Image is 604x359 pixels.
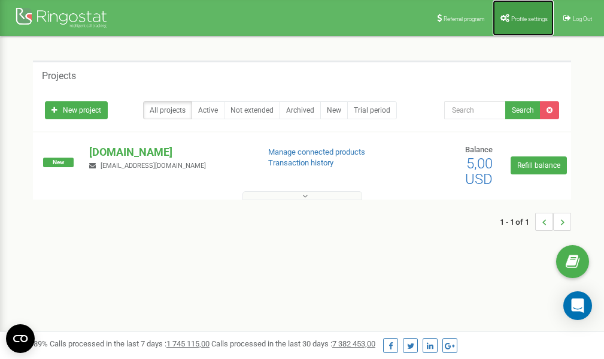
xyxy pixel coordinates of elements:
[465,145,493,154] span: Balance
[268,158,333,167] a: Transaction history
[143,101,192,119] a: All projects
[192,101,224,119] a: Active
[224,101,280,119] a: Not extended
[444,101,506,119] input: Search
[42,71,76,82] h5: Projects
[505,101,541,119] button: Search
[563,291,592,320] div: Open Intercom Messenger
[500,201,571,243] nav: ...
[511,16,548,22] span: Profile settings
[320,101,348,119] a: New
[45,101,108,119] a: New project
[280,101,321,119] a: Archived
[573,16,592,22] span: Log Out
[444,16,485,22] span: Referral program
[43,158,74,167] span: New
[89,144,248,160] p: [DOMAIN_NAME]
[101,162,206,170] span: [EMAIL_ADDRESS][DOMAIN_NAME]
[332,339,375,348] u: 7 382 453,00
[268,147,365,156] a: Manage connected products
[347,101,397,119] a: Trial period
[511,156,567,174] a: Refill balance
[500,213,535,231] span: 1 - 1 of 1
[166,339,210,348] u: 1 745 115,00
[6,324,35,353] button: Open CMP widget
[211,339,375,348] span: Calls processed in the last 30 days :
[465,155,493,188] span: 5,00 USD
[50,339,210,348] span: Calls processed in the last 7 days :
